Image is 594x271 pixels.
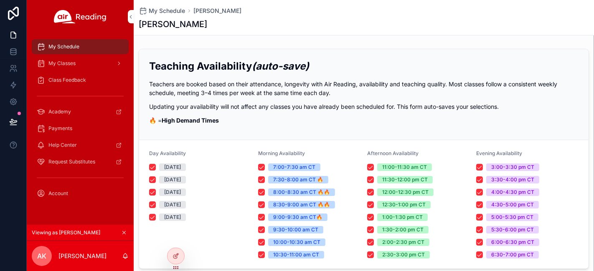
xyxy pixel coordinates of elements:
p: Updating your availability will not affect any classes you have already been scheduled for. This ... [149,102,579,111]
span: My Classes [48,60,76,67]
span: Help Center [48,142,77,148]
span: Request Substitutes [48,158,95,165]
div: 6:30-7:00 pm CT [491,251,534,258]
span: Academy [48,108,71,115]
a: Class Feedback [32,73,129,88]
h2: Teaching Availability [149,59,579,73]
em: (auto-save) [252,60,309,72]
span: Payments [48,125,72,132]
div: 3:30-4:00 pm CT [491,176,534,183]
div: 6:00-6:30 pm CT [491,238,534,246]
div: 1:30-2:00 pm CT [382,226,424,233]
div: 9:30-10:00 am CT [273,226,318,233]
div: [DATE] [164,213,181,221]
div: [DATE] [164,176,181,183]
p: [PERSON_NAME] [58,252,107,260]
div: 9:00-9:30 am CT🔥 [273,213,322,221]
div: 7:00-7:30 am CT [273,163,315,171]
div: 3:00-3:30 pm CT [491,163,534,171]
div: 5:00-5:30 pm CT [491,213,533,221]
div: scrollable content [27,33,134,212]
div: 12:30-1:00 pm CT [382,201,426,208]
div: 10:00-10:30 am CT [273,238,320,246]
div: 8:00-8:30 am CT 🔥🔥 [273,188,330,196]
img: App logo [54,10,107,23]
div: 8:30-9:00 am CT 🔥🔥 [273,201,330,208]
span: My Schedule [149,7,185,15]
a: Request Substitutes [32,154,129,169]
span: Evening Availability [476,150,522,156]
p: 🔥 = [149,116,579,125]
a: Help Center [32,138,129,153]
a: Account [32,186,129,201]
div: 7:30-8:00 am CT 🔥 [273,176,323,183]
div: 4:00-4:30 pm CT [491,188,534,196]
h1: [PERSON_NAME] [139,18,207,30]
a: My Schedule [32,39,129,54]
div: [DATE] [164,201,181,208]
span: Morning Availability [258,150,305,156]
div: 1:00-1:30 pm CT [382,213,423,221]
div: 4:30-5:00 pm CT [491,201,534,208]
div: [DATE] [164,188,181,196]
span: Day Availability [149,150,186,156]
span: AK [37,251,46,261]
a: Payments [32,121,129,136]
span: Viewing as [PERSON_NAME] [32,229,100,236]
div: 2:00-2:30 pm CT [382,238,424,246]
div: 2:30-3:00 pm CT [382,251,425,258]
a: Academy [32,104,129,119]
strong: High Demand Times [162,117,219,124]
p: Teachers are booked based on their attendance, longevity with Air Reading, availability and teach... [149,80,579,97]
div: 5:30-6:00 pm CT [491,226,534,233]
a: My Schedule [139,7,185,15]
div: [DATE] [164,163,181,171]
a: My Classes [32,56,129,71]
div: 10:30-11:00 am CT [273,251,319,258]
span: Afternoon Availability [367,150,419,156]
div: 12:00-12:30 pm CT [382,188,429,196]
span: Class Feedback [48,77,86,83]
span: My Schedule [48,43,79,50]
div: 11:30-12:00 pm CT [382,176,428,183]
a: [PERSON_NAME] [193,7,241,15]
div: 11:00-11:30 am CT [382,163,427,171]
span: Account [48,190,68,197]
